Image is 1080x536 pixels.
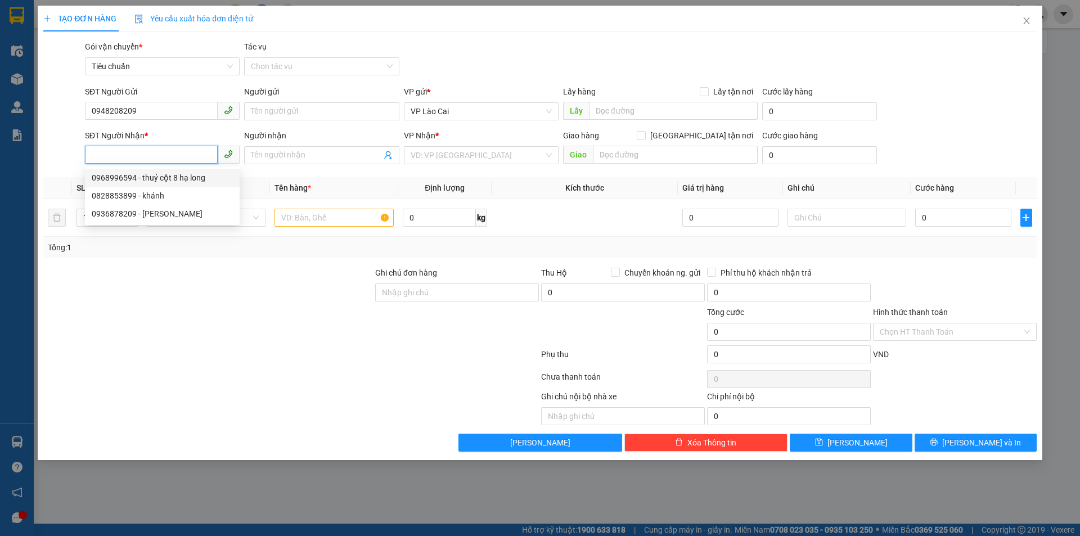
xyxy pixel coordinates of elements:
input: Cước giao hàng [762,146,877,164]
span: [PERSON_NAME] và In [942,436,1021,449]
div: Chưa thanh toán [540,371,706,390]
span: Gói vận chuyển [85,42,142,51]
span: Gửi hàng Hạ Long: Hotline: [10,75,108,105]
div: Người gửi [244,85,399,98]
span: plus [43,15,51,22]
button: [PERSON_NAME] [458,434,622,452]
button: printer[PERSON_NAME] và In [915,434,1037,452]
button: save[PERSON_NAME] [790,434,912,452]
input: Ghi chú đơn hàng [375,283,539,301]
button: deleteXóa Thông tin [624,434,788,452]
input: 0 [682,209,778,227]
span: [PERSON_NAME] [510,436,570,449]
span: Lấy [563,102,589,120]
button: Close [1011,6,1042,37]
span: [GEOGRAPHIC_DATA] tận nơi [646,129,758,142]
span: VP Lào Cai [411,103,552,120]
strong: 024 3236 3236 - [6,43,113,62]
span: save [815,438,823,447]
span: plus [1021,213,1032,222]
span: VP Nhận [404,131,435,140]
button: plus [1020,209,1032,227]
span: phone [224,150,233,159]
span: printer [930,438,938,447]
label: Hình thức thanh toán [873,308,948,317]
div: Người nhận [244,129,399,142]
div: 0968996594 - thuỷ cột 8 hạ long [92,172,233,184]
span: Lấy tận nơi [709,85,758,98]
div: 0936878209 - Trần Gia Huy [85,205,240,223]
span: SL [76,183,85,192]
span: delete [675,438,683,447]
label: Cước giao hàng [762,131,818,140]
span: Kích thước [565,183,604,192]
label: Cước lấy hàng [762,87,813,96]
span: phone [224,106,233,115]
span: [PERSON_NAME] [827,436,888,449]
span: kg [476,209,487,227]
strong: Công ty TNHH Phúc Xuyên [12,6,106,30]
input: Nhập ghi chú [541,407,705,425]
img: icon [134,15,143,24]
span: Thu Hộ [541,268,567,277]
strong: 0888 827 827 - 0848 827 827 [24,53,112,73]
span: Chuyển khoản ng. gửi [620,267,705,279]
div: 0828853899 - khánh [92,190,233,202]
div: Ghi chú nội bộ nhà xe [541,390,705,407]
span: Giao [563,146,593,164]
span: Định lượng [425,183,465,192]
span: TẠO ĐƠN HÀNG [43,14,116,23]
div: SĐT Người Gửi [85,85,240,98]
label: Tác vụ [244,42,267,51]
label: Ghi chú đơn hàng [375,268,437,277]
input: Dọc đường [589,102,758,120]
div: Tổng: 1 [48,241,417,254]
span: Cước hàng [915,183,954,192]
button: delete [48,209,66,227]
span: Lấy hàng [563,87,596,96]
span: Tên hàng [274,183,311,192]
input: Dọc đường [593,146,758,164]
span: Giá trị hàng [682,183,724,192]
input: Ghi Chú [787,209,907,227]
span: Gửi hàng [GEOGRAPHIC_DATA]: Hotline: [5,33,113,73]
span: Phí thu hộ khách nhận trả [716,267,816,279]
span: Xóa Thông tin [687,436,736,449]
span: Yêu cầu xuất hóa đơn điện tử [134,14,253,23]
span: close [1022,16,1031,25]
input: Cước lấy hàng [762,102,877,120]
span: VND [873,350,889,359]
div: 0828853899 - khánh [85,187,240,205]
span: Tiêu chuẩn [92,58,233,75]
input: VD: Bàn, Ghế [274,209,394,227]
span: user-add [384,151,393,160]
div: SĐT Người Nhận [85,129,240,142]
div: Chi phí nội bộ [707,390,871,407]
div: 0936878209 - [PERSON_NAME] [92,208,233,220]
th: Ghi chú [783,177,911,199]
div: 0968996594 - thuỷ cột 8 hạ long [85,169,240,187]
div: VP gửi [404,85,559,98]
span: Tổng cước [707,308,744,317]
span: Giao hàng [563,131,599,140]
div: Phụ thu [540,348,706,368]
